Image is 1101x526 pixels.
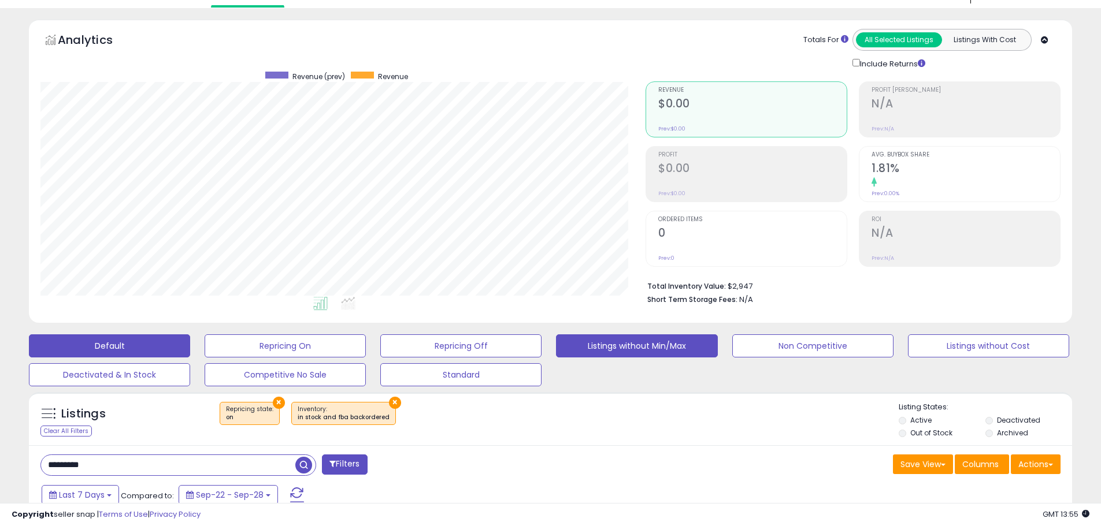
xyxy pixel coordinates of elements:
[380,334,542,357] button: Repricing Off
[803,35,848,46] div: Totals For
[647,294,737,304] b: Short Term Storage Fees:
[121,490,174,501] span: Compared to:
[899,402,1072,413] p: Listing States:
[658,255,674,262] small: Prev: 0
[196,489,264,501] span: Sep-22 - Sep-28
[872,87,1060,94] span: Profit [PERSON_NAME]
[292,72,345,81] span: Revenue (prev)
[658,125,685,132] small: Prev: $0.00
[844,57,939,70] div: Include Returns
[941,32,1028,47] button: Listings With Cost
[647,278,1052,292] li: $2,947
[872,125,894,132] small: Prev: N/A
[856,32,942,47] button: All Selected Listings
[910,415,932,425] label: Active
[647,281,726,291] b: Total Inventory Value:
[658,162,847,177] h2: $0.00
[658,87,847,94] span: Revenue
[872,97,1060,113] h2: N/A
[205,334,366,357] button: Repricing On
[1043,509,1089,520] span: 2025-10-7 13:55 GMT
[389,397,401,409] button: ×
[658,226,847,242] h2: 0
[58,32,135,51] h5: Analytics
[273,397,285,409] button: ×
[658,190,685,197] small: Prev: $0.00
[298,413,390,421] div: in stock and fba backordered
[997,415,1040,425] label: Deactivated
[40,426,92,437] div: Clear All Filters
[99,509,148,520] a: Terms of Use
[380,363,542,386] button: Standard
[298,405,390,422] span: Inventory :
[872,152,1060,158] span: Avg. Buybox Share
[556,334,717,357] button: Listings without Min/Max
[872,162,1060,177] h2: 1.81%
[150,509,201,520] a: Privacy Policy
[42,485,119,505] button: Last 7 Days
[61,406,106,422] h5: Listings
[658,152,847,158] span: Profit
[226,413,273,421] div: on
[872,190,899,197] small: Prev: 0.00%
[205,363,366,386] button: Competitive No Sale
[910,428,952,438] label: Out of Stock
[732,334,894,357] button: Non Competitive
[12,509,54,520] strong: Copyright
[872,255,894,262] small: Prev: N/A
[1011,454,1061,474] button: Actions
[322,454,367,475] button: Filters
[962,458,999,470] span: Columns
[179,485,278,505] button: Sep-22 - Sep-28
[893,454,953,474] button: Save View
[59,489,105,501] span: Last 7 Days
[378,72,408,81] span: Revenue
[872,217,1060,223] span: ROI
[29,334,190,357] button: Default
[955,454,1009,474] button: Columns
[908,334,1069,357] button: Listings without Cost
[226,405,273,422] span: Repricing state :
[739,294,753,305] span: N/A
[658,97,847,113] h2: $0.00
[997,428,1028,438] label: Archived
[658,217,847,223] span: Ordered Items
[872,226,1060,242] h2: N/A
[29,363,190,386] button: Deactivated & In Stock
[12,509,201,520] div: seller snap | |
